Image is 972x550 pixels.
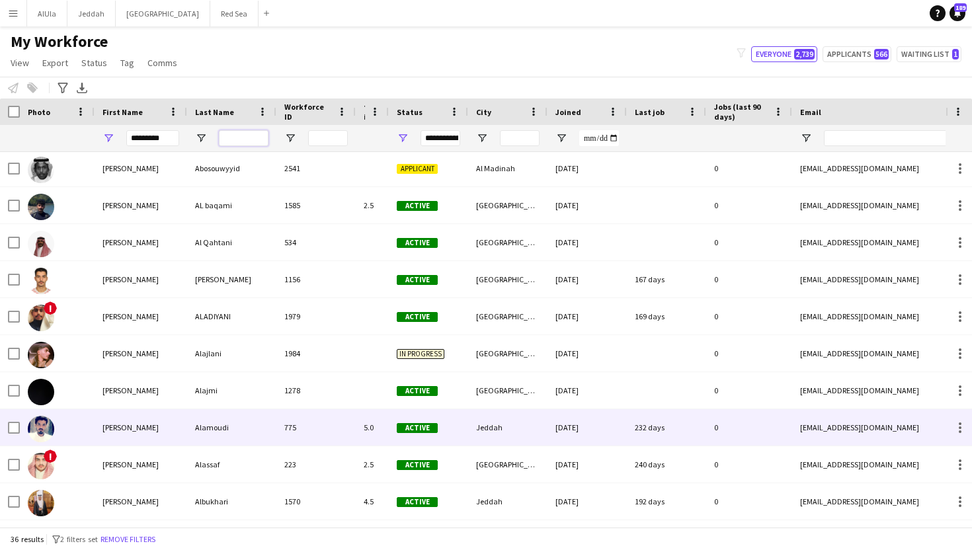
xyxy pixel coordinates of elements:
[800,107,821,117] span: Email
[284,132,296,144] button: Open Filter Menu
[792,446,961,483] div: [EMAIL_ADDRESS][DOMAIN_NAME]
[195,132,207,144] button: Open Filter Menu
[276,187,356,223] div: 1585
[547,187,627,223] div: [DATE]
[187,335,276,372] div: Alajlani
[706,261,792,297] div: 0
[95,446,187,483] div: [PERSON_NAME]
[81,57,107,69] span: Status
[627,298,706,334] div: 169 days
[714,102,768,122] span: Jobs (last 90 days)
[276,298,356,334] div: 1979
[751,46,817,62] button: Everyone2,739
[874,49,889,59] span: 566
[187,298,276,334] div: ALADIYANI
[706,298,792,334] div: 0
[142,54,182,71] a: Comms
[824,130,953,146] input: Email Filter Input
[468,335,547,372] div: [GEOGRAPHIC_DATA]
[397,497,438,507] span: Active
[187,372,276,409] div: Alajmi
[547,261,627,297] div: [DATE]
[397,164,438,174] span: Applicant
[706,446,792,483] div: 0
[5,54,34,71] a: View
[67,1,116,26] button: Jeddah
[397,132,409,144] button: Open Filter Menu
[95,483,187,520] div: [PERSON_NAME]
[276,483,356,520] div: 1570
[95,409,187,446] div: [PERSON_NAME]
[95,150,187,186] div: [PERSON_NAME]
[950,5,965,21] a: 189
[187,150,276,186] div: Abosouwyyid
[120,57,134,69] span: Tag
[547,224,627,260] div: [DATE]
[397,460,438,470] span: Active
[706,150,792,186] div: 0
[954,3,967,12] span: 189
[468,150,547,186] div: Al Madinah
[95,261,187,297] div: [PERSON_NAME]
[792,372,961,409] div: [EMAIL_ADDRESS][DOMAIN_NAME]
[116,1,210,26] button: [GEOGRAPHIC_DATA]
[397,349,444,359] span: In progress
[276,372,356,409] div: 1278
[28,268,54,294] img: Mohammed Al sader
[397,275,438,285] span: Active
[126,130,179,146] input: First Name Filter Input
[547,372,627,409] div: [DATE]
[897,46,961,62] button: Waiting list1
[792,298,961,334] div: [EMAIL_ADDRESS][DOMAIN_NAME]
[276,409,356,446] div: 775
[356,187,389,223] div: 2.5
[219,130,268,146] input: Last Name Filter Input
[555,107,581,117] span: Joined
[476,132,488,144] button: Open Filter Menu
[547,409,627,446] div: [DATE]
[547,335,627,372] div: [DATE]
[210,1,259,26] button: Red Sea
[102,107,143,117] span: First Name
[547,483,627,520] div: [DATE]
[468,483,547,520] div: Jeddah
[187,187,276,223] div: AL baqami
[98,532,158,547] button: Remove filters
[276,335,356,372] div: 1984
[308,130,348,146] input: Workforce ID Filter Input
[276,224,356,260] div: 534
[468,409,547,446] div: Jeddah
[42,57,68,69] span: Export
[468,224,547,260] div: [GEOGRAPHIC_DATA]
[706,335,792,372] div: 0
[28,490,54,516] img: Mohammed Albukhari
[44,301,57,315] span: !
[547,446,627,483] div: [DATE]
[284,102,332,122] span: Workforce ID
[28,305,54,331] img: Mohammed ALADIYANI
[468,372,547,409] div: [GEOGRAPHIC_DATA]
[187,446,276,483] div: Alassaf
[627,409,706,446] div: 232 days
[28,379,54,405] img: Mohammed Alajmi
[397,238,438,248] span: Active
[11,32,108,52] span: My Workforce
[706,409,792,446] div: 0
[364,82,365,141] span: Rating
[792,409,961,446] div: [EMAIL_ADDRESS][DOMAIN_NAME]
[356,483,389,520] div: 4.5
[28,416,54,442] img: Mohammed Alamoudi
[95,335,187,372] div: [PERSON_NAME]
[187,224,276,260] div: Al Qahtani
[95,187,187,223] div: [PERSON_NAME]
[276,261,356,297] div: 1156
[60,534,98,544] span: 2 filters set
[706,372,792,409] div: 0
[468,261,547,297] div: [GEOGRAPHIC_DATA]
[95,372,187,409] div: [PERSON_NAME]
[187,409,276,446] div: Alamoudi
[27,1,67,26] button: AlUla
[11,57,29,69] span: View
[635,107,665,117] span: Last job
[95,298,187,334] div: [PERSON_NAME]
